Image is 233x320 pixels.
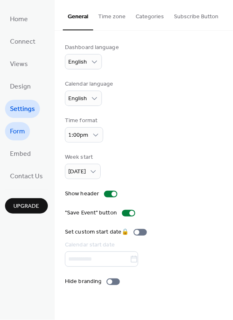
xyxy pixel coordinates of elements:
[65,153,99,162] div: Week start
[10,58,28,71] span: Views
[5,32,40,51] a: Connect
[68,57,87,68] span: English
[14,202,40,211] span: Upgrade
[5,77,36,96] a: Design
[68,94,87,105] span: English
[10,81,31,94] span: Design
[65,80,114,89] div: Calendar language
[5,55,33,73] a: Views
[10,103,35,116] span: Settings
[65,116,102,125] div: Time format
[65,190,99,198] div: Show header
[65,43,119,52] div: Dashboard language
[5,167,48,185] a: Contact Us
[10,126,25,139] span: Form
[10,36,35,49] span: Connect
[5,10,33,28] a: Home
[5,198,48,214] button: Upgrade
[10,13,28,27] span: Home
[68,167,86,178] span: [DATE]
[5,100,40,118] a: Settings
[65,209,117,217] div: "Save Event" button
[5,122,30,140] a: Form
[10,170,43,184] span: Contact Us
[10,148,31,161] span: Embed
[68,130,88,141] span: 1:00pm
[65,277,102,286] div: Hide branding
[5,145,36,163] a: Embed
